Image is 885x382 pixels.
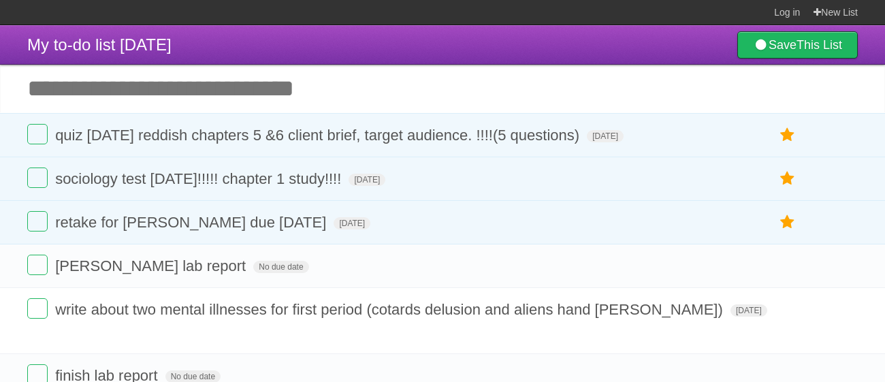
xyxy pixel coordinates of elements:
[27,35,172,54] span: My to-do list [DATE]
[55,170,344,187] span: sociology test [DATE]!!!!! chapter 1 study!!!!
[334,217,370,229] span: [DATE]
[253,261,308,273] span: No due date
[587,130,624,142] span: [DATE]
[737,31,858,59] a: SaveThis List
[55,257,249,274] span: [PERSON_NAME] lab report
[55,214,329,231] span: retake for [PERSON_NAME] due [DATE]
[730,304,767,317] span: [DATE]
[796,38,842,52] b: This List
[55,301,726,318] span: write about two mental illnesses for first period (cotards delusion and aliens hand [PERSON_NAME])
[27,298,48,319] label: Done
[27,124,48,144] label: Done
[775,168,801,190] label: Star task
[27,168,48,188] label: Done
[775,211,801,234] label: Star task
[775,124,801,146] label: Star task
[55,127,583,144] span: quiz [DATE] reddish chapters 5 &6 client brief, target audience. !!!!(5 questions)
[27,255,48,275] label: Done
[349,174,385,186] span: [DATE]
[27,211,48,232] label: Done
